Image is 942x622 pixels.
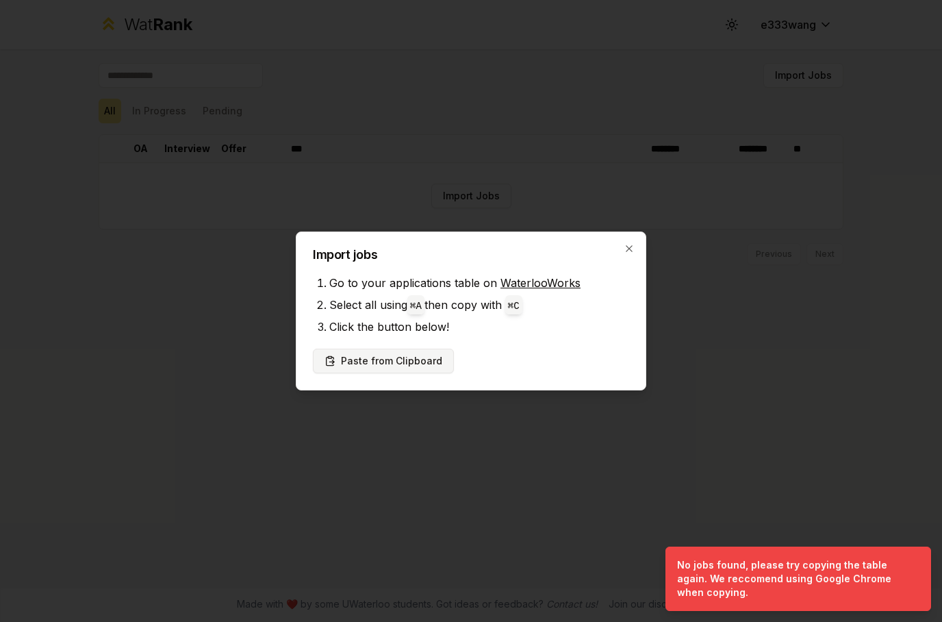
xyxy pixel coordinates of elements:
h2: Import jobs [313,249,629,261]
li: Go to your applications table on [329,272,629,294]
a: WaterlooWorks [500,276,581,290]
button: Paste from Clipboard [313,349,454,373]
li: Select all using then copy with [329,294,629,316]
li: Click the button below! [329,316,629,338]
code: ⌘ A [410,301,422,312]
div: No jobs found, please try copying the table again. We reccomend using Google Chrome when copying. [677,558,914,599]
code: ⌘ C [508,301,520,312]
